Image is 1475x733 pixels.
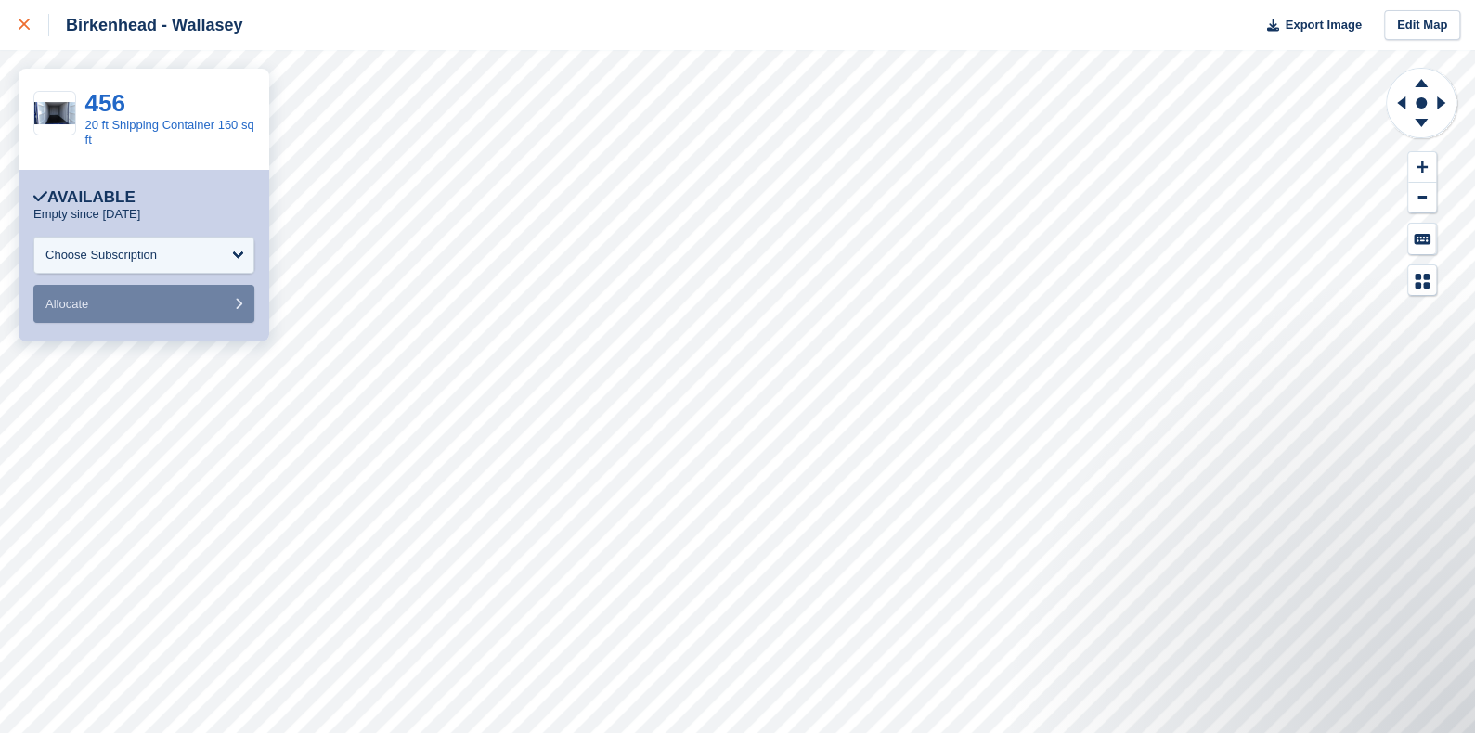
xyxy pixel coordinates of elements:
button: Zoom Out [1408,183,1436,213]
a: Edit Map [1384,10,1460,41]
button: Keyboard Shortcuts [1408,224,1436,254]
button: Export Image [1256,10,1362,41]
div: Available [33,188,136,207]
span: Allocate [45,297,88,311]
span: Export Image [1285,16,1361,34]
button: Zoom In [1408,152,1436,183]
img: dji_fly_20250523_133306_0275_1748718634455_photo.JPG [34,102,75,124]
a: 20 ft Shipping Container 160 sq ft [85,118,254,147]
div: Birkenhead - Wallasey [49,14,242,36]
div: Choose Subscription [45,246,157,264]
button: Map Legend [1408,265,1436,296]
p: Empty since [DATE] [33,207,140,222]
button: Allocate [33,285,254,323]
a: 456 [85,89,125,117]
